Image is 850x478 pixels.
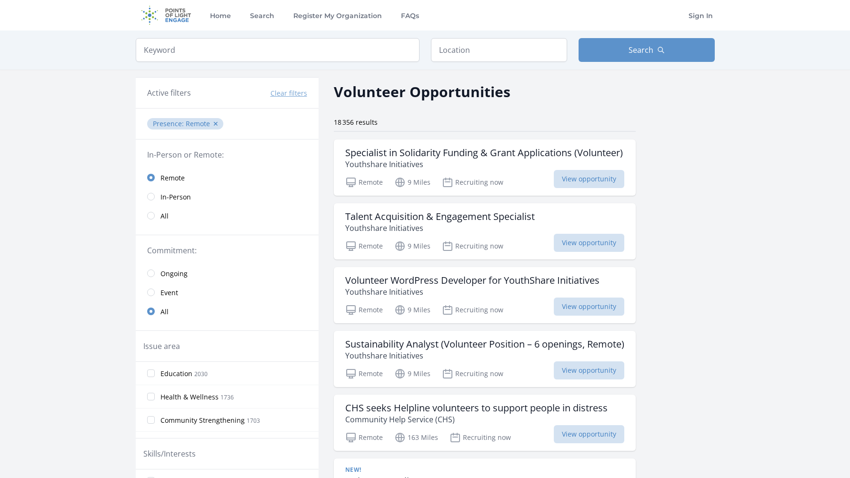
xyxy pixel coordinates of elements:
p: Youthshare Initiatives [345,286,600,298]
p: 163 Miles [394,432,438,443]
span: View opportunity [554,425,624,443]
span: View opportunity [554,170,624,188]
button: Clear filters [270,89,307,98]
p: Recruiting now [442,177,503,188]
input: Location [431,38,567,62]
a: Event [136,283,319,302]
span: Event [160,288,178,298]
h3: Active filters [147,87,191,99]
p: Community Help Service (CHS) [345,414,608,425]
input: Health & Wellness 1736 [147,393,155,400]
p: Remote [345,432,383,443]
a: Volunteer WordPress Developer for YouthShare Initiatives Youthshare Initiatives Remote 9 Miles Re... [334,267,636,323]
p: Remote [345,368,383,379]
span: Ongoing [160,269,188,279]
span: Community Strengthening [160,416,245,425]
p: Remote [345,304,383,316]
span: Education [160,369,192,378]
input: Community Strengthening 1703 [147,416,155,424]
span: View opportunity [554,298,624,316]
button: Search [579,38,715,62]
p: Recruiting now [442,240,503,252]
p: Recruiting now [450,432,511,443]
button: ✕ [213,119,219,129]
h3: Specialist in Solidarity Funding & Grant Applications (Volunteer) [345,147,623,159]
span: Presence : [153,119,186,128]
span: Search [629,44,653,56]
a: CHS seeks Helpline volunteers to support people in distress Community Help Service (CHS) Remote 1... [334,395,636,451]
p: Remote [345,240,383,252]
p: Youthshare Initiatives [345,159,623,170]
span: Remote [186,119,210,128]
span: View opportunity [554,234,624,252]
a: Remote [136,168,319,187]
span: 2030 [194,370,208,378]
legend: In-Person or Remote: [147,149,307,160]
p: Recruiting now [442,368,503,379]
span: View opportunity [554,361,624,379]
h3: CHS seeks Helpline volunteers to support people in distress [345,402,608,414]
span: All [160,211,169,221]
span: All [160,307,169,317]
legend: Commitment: [147,245,307,256]
h3: Sustainability Analyst (Volunteer Position – 6 openings, Remote) [345,339,624,350]
h3: Volunteer WordPress Developer for YouthShare Initiatives [345,275,600,286]
p: Youthshare Initiatives [345,222,535,234]
p: Remote [345,177,383,188]
span: 18 356 results [334,118,378,127]
a: Ongoing [136,264,319,283]
span: 1703 [247,417,260,425]
span: 1736 [220,393,234,401]
p: 9 Miles [394,368,430,379]
p: 9 Miles [394,177,430,188]
a: All [136,302,319,321]
p: Recruiting now [442,304,503,316]
input: Education 2030 [147,369,155,377]
a: Talent Acquisition & Engagement Specialist Youthshare Initiatives Remote 9 Miles Recruiting now V... [334,203,636,259]
span: In-Person [160,192,191,202]
a: Sustainability Analyst (Volunteer Position – 6 openings, Remote) Youthshare Initiatives Remote 9 ... [334,331,636,387]
span: New! [345,466,361,474]
a: In-Person [136,187,319,206]
a: All [136,206,319,225]
p: Youthshare Initiatives [345,350,624,361]
legend: Issue area [143,340,180,352]
a: Specialist in Solidarity Funding & Grant Applications (Volunteer) Youthshare Initiatives Remote 9... [334,139,636,196]
span: Health & Wellness [160,392,219,402]
p: 9 Miles [394,240,430,252]
legend: Skills/Interests [143,448,196,459]
span: Remote [160,173,185,183]
input: Keyword [136,38,420,62]
h2: Volunteer Opportunities [334,81,510,102]
p: 9 Miles [394,304,430,316]
h3: Talent Acquisition & Engagement Specialist [345,211,535,222]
